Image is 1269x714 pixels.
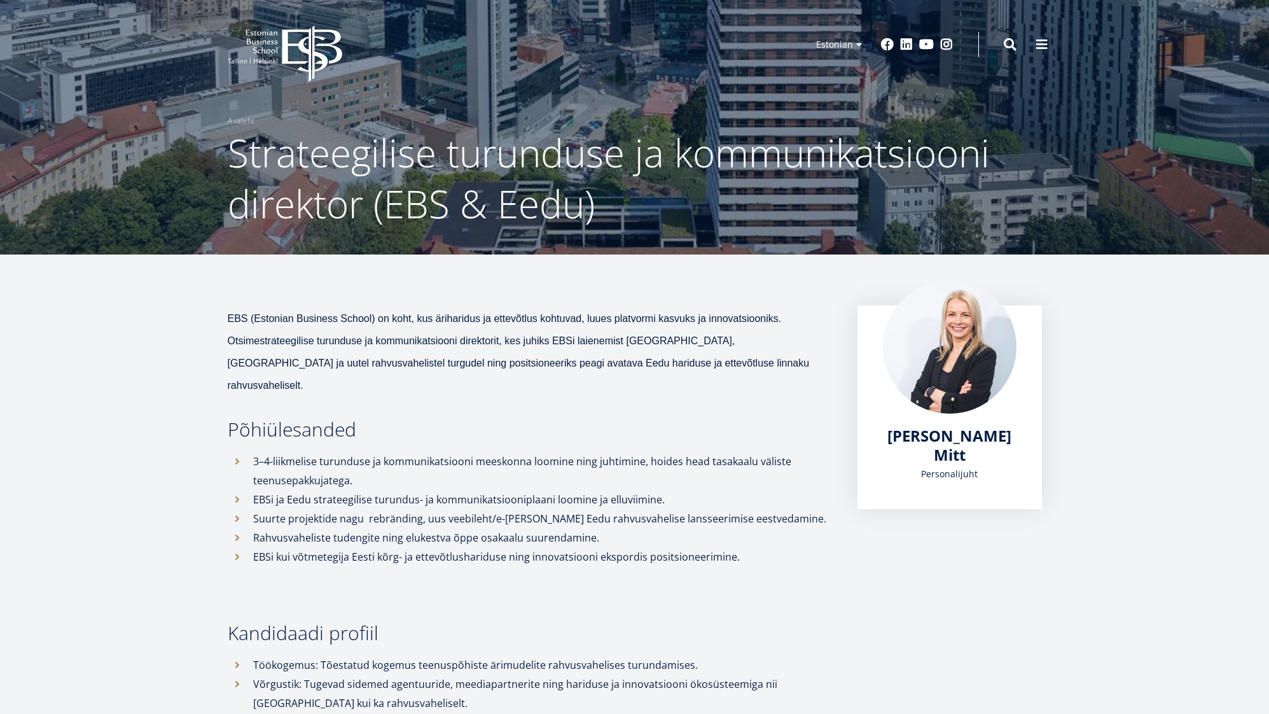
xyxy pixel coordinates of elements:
[228,313,810,391] span: EBS (Estonian Business School) on koht, kus äriharidus ja ettevõtlus kohtuvad, luues platvormi ka...
[228,655,832,675] li: Töökogemus: Tõestatud kogemus teenuspõhiste ärimudelite rahvusvahelises turundamises.
[228,547,832,566] li: EBSi kui võtmetegija Eesti kõrg- ja ettevõtlushariduse ning innovatsiooni ekspordis positsioneeri...
[900,38,913,51] a: Linkedin
[228,528,832,547] li: Rahvusvaheliste tudengite ning elukestva õppe osakaalu suurendamine.
[887,425,1011,465] span: [PERSON_NAME] Mitt
[228,115,254,127] a: Avaleht
[260,335,499,346] b: strateegilise turunduse ja kommunikatsiooni direktorit
[228,490,832,509] li: EBSi ja Eedu strateegilise turundus- ja kommunikatsiooniplaani loomine ja elluviimine.
[228,420,832,439] h3: Põhiülesanded
[228,509,832,528] li: Suurte projektide nagu rebränding, uus veebileht/e-[PERSON_NAME] Eedu rahvusvahelise lansseerimis...
[883,465,1016,484] div: Personalijuht
[228,624,832,643] h3: Kandidaadi profiil
[883,426,1016,465] a: [PERSON_NAME] Mitt
[940,38,953,51] a: Instagram
[881,38,894,51] a: Facebook
[228,675,832,713] li: Võrgustik: Tugevad sidemed agentuuride, meediapartnerite ning hariduse ja innovatsiooni ökosüstee...
[919,38,934,51] a: Youtube
[228,127,990,230] span: Strateegilise turunduse ja kommunikatsiooni direktor (EBS & Eedu)
[883,280,1016,414] img: Älice Mitt
[228,452,832,490] li: 3–4-liikmelise turunduse ja kommunikatsiooni meeskonna loomine ning juhtimine, hoides head tasaka...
